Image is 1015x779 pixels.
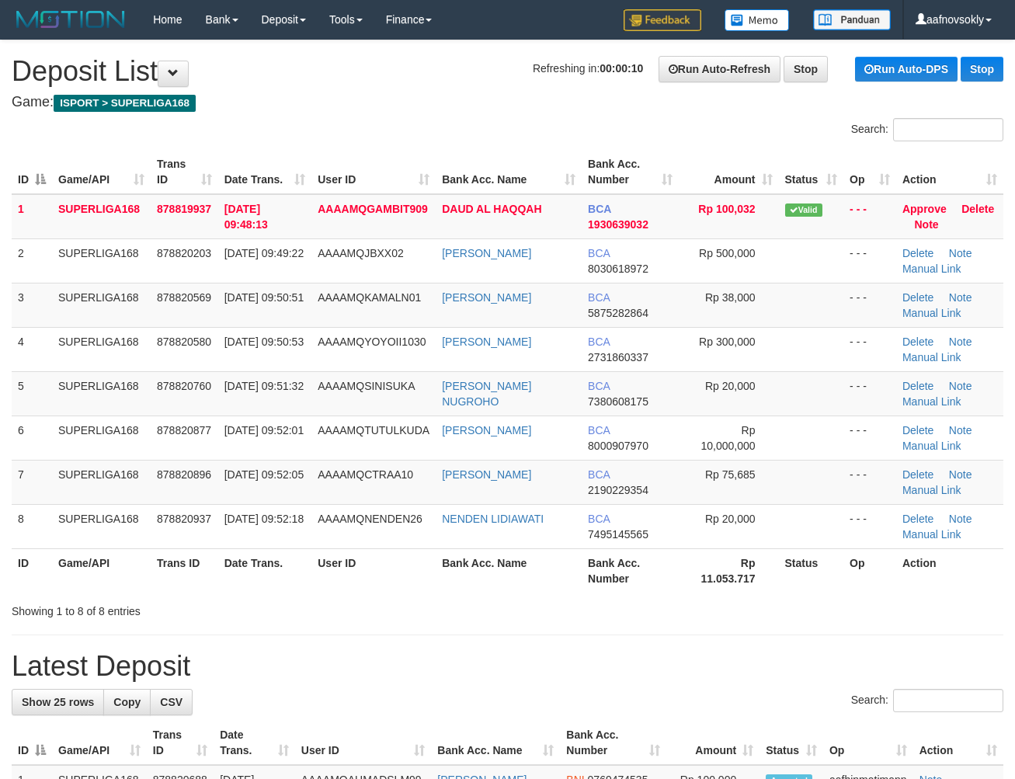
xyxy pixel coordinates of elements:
[157,380,211,392] span: 878820760
[436,150,582,194] th: Bank Acc. Name: activate to sort column ascending
[588,336,610,348] span: BCA
[157,247,211,259] span: 878820203
[12,651,1003,682] h1: Latest Deposit
[318,424,429,436] span: AAAAMQTUTULKUDA
[560,721,666,765] th: Bank Acc. Number: activate to sort column ascending
[218,150,312,194] th: Date Trans.: activate to sort column ascending
[103,689,151,715] a: Copy
[666,721,760,765] th: Amount: activate to sort column ascending
[588,247,610,259] span: BCA
[224,513,304,525] span: [DATE] 09:52:18
[12,238,52,283] td: 2
[902,263,961,275] a: Manual Link
[902,513,933,525] a: Delete
[157,424,211,436] span: 878820877
[442,468,531,481] a: [PERSON_NAME]
[113,696,141,708] span: Copy
[157,203,211,215] span: 878819937
[12,371,52,416] td: 5
[843,194,896,239] td: - - -
[52,150,151,194] th: Game/API: activate to sort column ascending
[224,203,268,231] span: [DATE] 09:48:13
[699,247,755,259] span: Rp 500,000
[679,150,778,194] th: Amount: activate to sort column ascending
[442,336,531,348] a: [PERSON_NAME]
[224,468,304,481] span: [DATE] 09:52:05
[949,336,972,348] a: Note
[679,548,778,593] th: Rp 11.053.717
[12,721,52,765] th: ID: activate to sort column descending
[318,247,404,259] span: AAAAMQJBXX02
[961,57,1003,82] a: Stop
[779,548,844,593] th: Status
[843,416,896,460] td: - - -
[902,484,961,496] a: Manual Link
[659,56,780,82] a: Run Auto-Refresh
[902,440,961,452] a: Manual Link
[588,291,610,304] span: BCA
[224,247,304,259] span: [DATE] 09:49:22
[224,291,304,304] span: [DATE] 09:50:51
[12,56,1003,87] h1: Deposit List
[442,203,541,215] a: DAUD AL HAQQAH
[913,721,1003,765] th: Action: activate to sort column ascending
[588,203,611,215] span: BCA
[843,371,896,416] td: - - -
[311,548,436,593] th: User ID
[52,194,151,239] td: SUPERLIGA168
[705,468,756,481] span: Rp 75,685
[588,424,610,436] span: BCA
[157,468,211,481] span: 878820896
[896,548,1003,593] th: Action
[624,9,701,31] img: Feedback.jpg
[855,57,958,82] a: Run Auto-DPS
[442,380,531,408] a: [PERSON_NAME] NUGROHO
[533,62,643,75] span: Refreshing in:
[588,440,648,452] span: Copy 8000907970 to clipboard
[902,528,961,541] a: Manual Link
[295,721,432,765] th: User ID: activate to sort column ascending
[52,416,151,460] td: SUPERLIGA168
[318,513,422,525] span: AAAAMQNENDEN26
[902,336,933,348] a: Delete
[22,696,94,708] span: Show 25 rows
[431,721,560,765] th: Bank Acc. Name: activate to sort column ascending
[588,513,610,525] span: BCA
[760,721,823,765] th: Status: activate to sort column ascending
[705,291,756,304] span: Rp 38,000
[12,416,52,460] td: 6
[52,283,151,327] td: SUPERLIGA168
[52,238,151,283] td: SUPERLIGA168
[949,291,972,304] a: Note
[949,468,972,481] a: Note
[588,263,648,275] span: Copy 8030618972 to clipboard
[843,150,896,194] th: Op: activate to sort column ascending
[12,194,52,239] td: 1
[442,513,544,525] a: NENDEN LIDIAWATI
[902,351,961,363] a: Manual Link
[12,95,1003,110] h4: Game:
[12,327,52,371] td: 4
[851,689,1003,712] label: Search:
[843,283,896,327] td: - - -
[52,548,151,593] th: Game/API
[588,395,648,408] span: Copy 7380608175 to clipboard
[157,336,211,348] span: 878820580
[588,380,610,392] span: BCA
[588,484,648,496] span: Copy 2190229354 to clipboard
[318,203,428,215] span: AAAAMQGAMBIT909
[582,548,679,593] th: Bank Acc. Number
[902,307,961,319] a: Manual Link
[843,327,896,371] td: - - -
[150,689,193,715] a: CSV
[224,336,304,348] span: [DATE] 09:50:53
[784,56,828,82] a: Stop
[843,548,896,593] th: Op
[442,424,531,436] a: [PERSON_NAME]
[902,380,933,392] a: Delete
[588,351,648,363] span: Copy 2731860337 to clipboard
[949,380,972,392] a: Note
[949,247,972,259] a: Note
[823,721,913,765] th: Op: activate to sort column ascending
[843,504,896,548] td: - - -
